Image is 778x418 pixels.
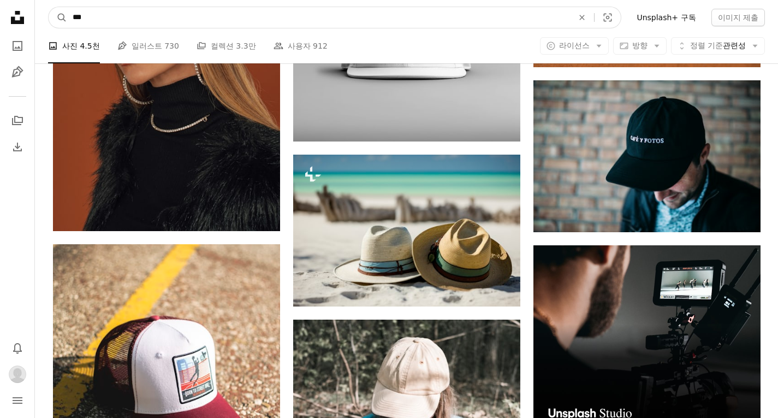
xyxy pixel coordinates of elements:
button: 라이선스 [540,37,609,55]
a: Unsplash+ 구독 [630,9,702,26]
img: 해변의 모래에 앉아 있는 두 개의 모자 [293,155,520,306]
a: 다운로드 내역 [7,136,28,158]
button: 프로필 [7,363,28,385]
a: 일러스트 [7,61,28,83]
a: 검은 모자와 모피 코트를 입은 여자 [53,55,280,65]
form: 사이트 전체에서 이미지 찾기 [48,7,621,28]
span: 정렬 기준 [690,41,723,50]
a: 해변의 모래에 앉아 있는 두 개의 모자 [293,225,520,235]
button: 메뉴 [7,390,28,411]
span: 관련성 [690,40,746,51]
button: Unsplash 검색 [49,7,67,28]
a: 컬렉션 [7,110,28,132]
img: 검은색 캡의 클로즈업 사진 [533,80,761,232]
button: 삭제 [570,7,594,28]
span: 730 [164,40,179,52]
a: 사진 [7,35,28,57]
button: 정렬 기준관련성 [671,37,765,55]
a: 홈 — Unsplash [7,7,28,31]
button: 이미지 제출 [711,9,765,26]
a: 컬렉션 3.3만 [197,28,256,63]
button: 알림 [7,337,28,359]
span: 라이선스 [559,41,590,50]
a: 흰색과 빨간색 장착 캡 [53,381,280,391]
button: 방향 [613,37,667,55]
a: 일러스트 730 [117,28,179,63]
img: 사용자 Jugeol Lee의 아바타 [9,366,26,383]
a: 검은색 캡의 클로즈업 사진 [533,151,761,161]
span: 3.3만 [236,40,256,52]
a: 사용자 912 [274,28,328,63]
button: 시각적 검색 [595,7,621,28]
span: 912 [313,40,328,52]
span: 방향 [632,41,648,50]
